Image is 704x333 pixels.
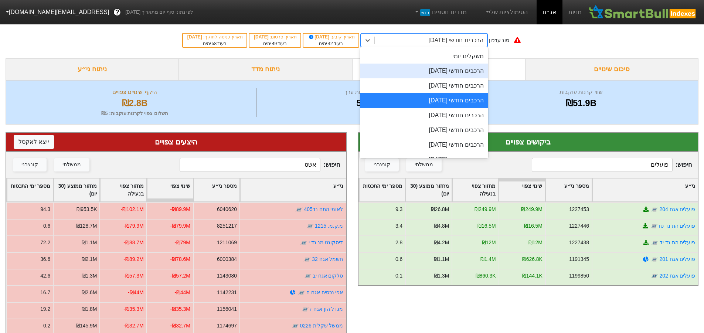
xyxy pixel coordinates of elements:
a: חשמל אגח 32 [312,256,343,262]
div: ₪1.1M [82,239,97,247]
div: Toggle SortBy [592,179,698,201]
div: ₪4.8M [433,222,449,230]
div: 1211069 [217,239,237,247]
div: הרכבים חודשי [DATE] [360,137,488,152]
a: דיסקונט מנ נד י [309,239,343,245]
a: הסימולציות שלי [482,5,531,20]
div: הרכבים חודשי [DATE] [360,64,488,78]
div: 3.4 [395,222,402,230]
div: ₪2.1M [82,255,97,263]
div: -₪57.2M [170,272,190,280]
button: ממשלתי [54,158,89,171]
div: -₪44M [128,289,144,296]
div: ביקושים והיצעים צפויים [352,58,526,80]
div: ₪1.8M [82,305,97,313]
div: תאריך קובע : [307,34,355,40]
a: פועלים הת נד יד [659,239,695,245]
div: -₪88.7M [123,239,143,247]
div: היצעים צפויים [14,136,339,147]
img: tase link [651,272,658,280]
div: ₪2.8B [15,96,254,110]
div: ₪953.5K [76,205,97,213]
div: Toggle SortBy [406,179,452,201]
div: הרכבים חודשי [DATE] [360,108,488,123]
img: tase link [650,222,657,230]
div: קונצרני [374,161,390,169]
div: Toggle SortBy [499,179,545,201]
span: [DATE] [187,34,203,40]
div: ₪626.8K [522,255,542,263]
div: -₪35.3M [170,305,190,313]
img: tase link [303,256,311,263]
div: הרכבים חודשי [DATE] [429,36,483,45]
div: -₪57.3M [123,272,143,280]
div: ₪1.3M [82,272,97,280]
div: 94.3 [40,205,50,213]
div: בעוד ימים [307,40,355,47]
span: 49 [272,41,277,46]
div: -₪89.2M [123,255,143,263]
div: בעוד ימים [187,40,243,47]
div: ניתוח מדד [179,58,352,80]
div: ₪2.6M [82,289,97,296]
button: קונצרני [365,158,399,171]
div: 0.1 [395,272,402,280]
div: 0.6 [43,222,50,230]
div: 0.6 [395,255,402,263]
div: ממשלתי [415,161,433,169]
div: -₪79.9M [170,222,190,230]
div: ₪1.3M [433,272,449,280]
div: ₪12M [528,239,542,247]
div: -₪79.9M [123,222,143,230]
div: הרכבים חודשי [DATE] [360,78,488,93]
img: tase link [651,256,658,263]
a: מדדים נוספיםחדש [411,5,470,20]
div: ₪1.1M [433,255,449,263]
a: אפי נכסים אגח ח [306,289,343,295]
img: tase link [300,239,307,247]
a: ממשל שקלית 0226 [300,323,343,329]
div: 36.6 [40,255,50,263]
div: Toggle SortBy [54,179,99,201]
div: ₪4.2M [433,239,449,247]
span: [DATE] [308,34,331,40]
span: 42 [328,41,333,46]
div: ₪16.5M [477,222,496,230]
div: -₪89.9M [170,205,190,213]
div: 1199850 [569,272,589,280]
div: מספר ניירות ערך [258,88,469,96]
a: מגדל הון אגח ז [310,306,343,312]
div: Toggle SortBy [359,179,405,201]
div: -₪79M [174,239,190,247]
img: tase link [302,306,309,313]
div: 42.6 [40,272,50,280]
div: -₪78.6M [170,255,190,263]
div: סוג עדכון [489,37,509,44]
div: ₪860.3K [475,272,496,280]
a: פועלים הת נד טו [659,223,695,229]
div: שווי קרנות עוקבות [473,88,689,96]
div: -₪44M [174,289,190,296]
a: פועלים אגח 202 [659,273,695,279]
div: ₪144.1K [522,272,542,280]
div: ₪249.9M [475,205,496,213]
div: Toggle SortBy [545,179,591,201]
span: חיפוש : [180,158,340,172]
div: ₪26.8M [431,205,449,213]
div: -₪32.7M [123,322,143,330]
div: Toggle SortBy [452,179,498,201]
div: ₪51.9B [473,96,689,110]
div: סיכום שינויים [525,58,698,80]
div: ₪12M [482,239,496,247]
div: 1227453 [569,205,589,213]
span: 58 [212,41,217,46]
div: ₪145.9M [76,322,97,330]
div: ₪1.4M [480,255,496,263]
button: קונצרני [13,158,47,171]
div: הרכבים חודשי [DATE] [360,123,488,137]
div: 1174697 [217,322,237,330]
div: תאריך פרסום : [253,34,297,40]
div: 1156041 [217,305,237,313]
div: 6000384 [217,255,237,263]
div: 19.2 [40,305,50,313]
